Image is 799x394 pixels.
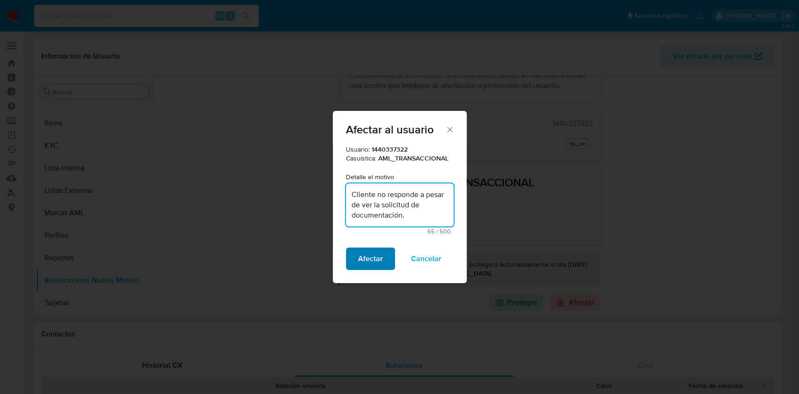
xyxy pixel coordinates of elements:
strong: 1440337322 [372,145,408,154]
p: Usuario: [346,145,454,154]
span: Afectar [358,248,383,269]
p: Casuística: [346,154,454,163]
strong: AML_TRANSACCIONAL [378,153,448,163]
p: Detalle el motivo [346,173,454,182]
button: Cerrar [445,125,454,133]
button: Cancelar [399,248,454,270]
span: Cancelar [411,248,441,269]
span: Máximo 500 caracteres [349,228,451,234]
span: Afectar al usuario [346,124,446,135]
button: Afectar [346,248,395,270]
textarea: Motivo [346,183,454,226]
